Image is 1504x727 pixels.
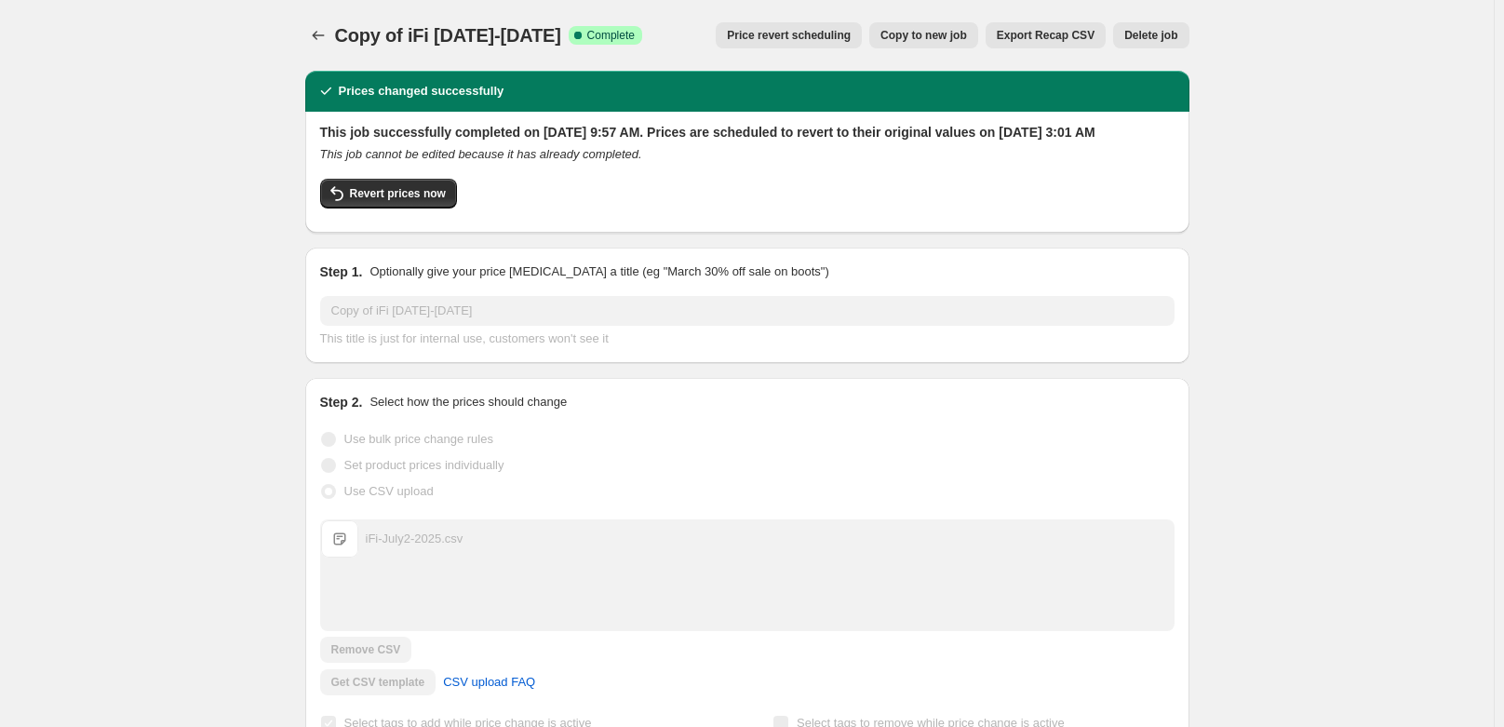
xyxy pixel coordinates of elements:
[320,263,363,281] h2: Step 1.
[305,22,331,48] button: Price change jobs
[344,484,434,498] span: Use CSV upload
[986,22,1106,48] button: Export Recap CSV
[369,263,828,281] p: Optionally give your price [MEDICAL_DATA] a title (eg "March 30% off sale on boots")
[320,331,609,345] span: This title is just for internal use, customers won't see it
[880,28,967,43] span: Copy to new job
[350,186,446,201] span: Revert prices now
[344,432,493,446] span: Use bulk price change rules
[716,22,862,48] button: Price revert scheduling
[320,296,1175,326] input: 30% off holiday sale
[443,673,535,692] span: CSV upload FAQ
[587,28,635,43] span: Complete
[369,393,567,411] p: Select how the prices should change
[344,458,504,472] span: Set product prices individually
[997,28,1094,43] span: Export Recap CSV
[339,82,504,101] h2: Prices changed successfully
[320,393,363,411] h2: Step 2.
[320,147,642,161] i: This job cannot be edited because it has already completed.
[1124,28,1177,43] span: Delete job
[335,25,561,46] span: Copy of iFi [DATE]-[DATE]
[366,530,463,548] div: iFi-July2-2025.csv
[727,28,851,43] span: Price revert scheduling
[320,179,457,209] button: Revert prices now
[1113,22,1188,48] button: Delete job
[432,667,546,697] a: CSV upload FAQ
[869,22,978,48] button: Copy to new job
[320,123,1175,141] h2: This job successfully completed on [DATE] 9:57 AM. Prices are scheduled to revert to their origin...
